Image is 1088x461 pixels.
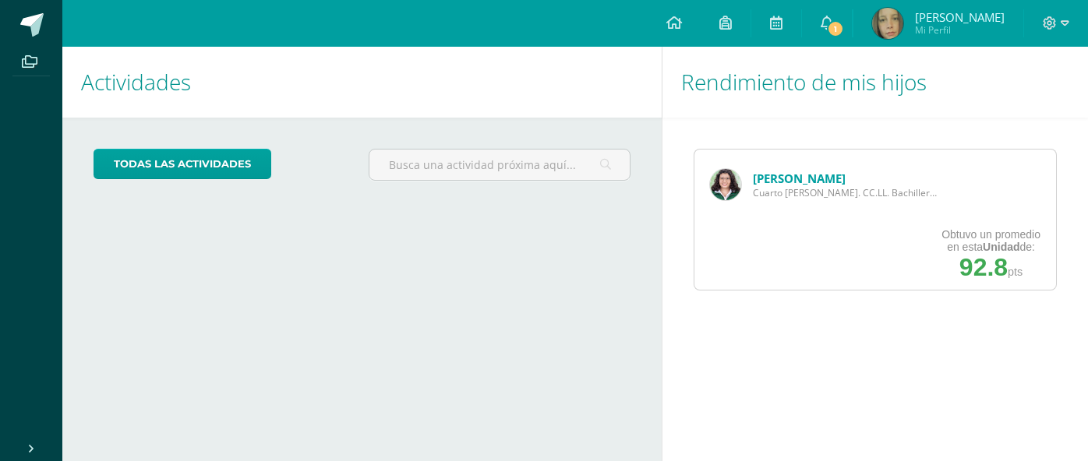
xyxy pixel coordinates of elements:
span: [PERSON_NAME] [915,9,1005,25]
a: todas las Actividades [94,149,271,179]
span: 1 [827,20,844,37]
img: 41d68f7af260826ad2118df5fef270c6.png [710,169,741,200]
span: pts [1008,266,1023,278]
span: Mi Perfil [915,23,1005,37]
div: Obtuvo un promedio en esta de: [941,228,1040,253]
strong: Unidad [983,241,1019,253]
img: 111fb534e7d6b39287f018ad09ff0197.png [872,8,903,39]
a: [PERSON_NAME] [753,171,846,186]
span: 92.8 [959,253,1008,281]
h1: Actividades [81,47,643,118]
h1: Rendimiento de mis hijos [681,47,1069,118]
span: Cuarto [PERSON_NAME]. CC.LL. Bachillerato [753,186,940,199]
input: Busca una actividad próxima aquí... [369,150,631,180]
